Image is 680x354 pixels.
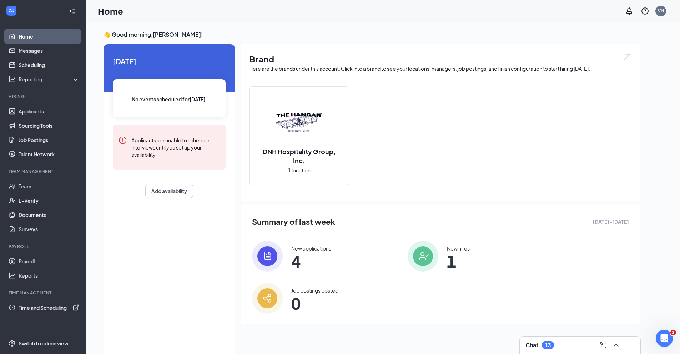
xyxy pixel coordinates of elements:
[19,208,80,222] a: Documents
[288,166,311,174] span: 1 location
[131,136,220,158] div: Applicants are unable to schedule interviews until you set up your availability.
[252,283,283,314] img: icon
[670,330,676,335] span: 2
[593,218,629,226] span: [DATE] - [DATE]
[132,95,207,103] span: No events scheduled for [DATE] .
[104,31,640,39] h3: 👋 Good morning, [PERSON_NAME] !
[145,184,193,198] button: Add availability
[19,133,80,147] a: Job Postings
[19,29,80,44] a: Home
[19,104,80,118] a: Applicants
[249,65,632,72] div: Here are the brands under this account. Click into a brand to see your locations, managers, job p...
[9,340,16,347] svg: Settings
[19,268,80,283] a: Reports
[291,297,338,310] span: 0
[656,330,673,347] iframe: Intercom live chat
[19,44,80,58] a: Messages
[9,93,78,100] div: Hiring
[599,341,608,349] svg: ComposeMessage
[625,7,634,15] svg: Notifications
[625,341,633,349] svg: Minimize
[252,216,335,228] span: Summary of last week
[69,7,76,15] svg: Collapse
[249,53,632,65] h1: Brand
[545,342,551,348] div: 13
[291,287,338,294] div: Job postings posted
[19,147,80,161] a: Talent Network
[623,339,635,351] button: Minimize
[291,245,331,252] div: New applications
[19,222,80,236] a: Surveys
[9,243,78,249] div: Payroll
[9,290,78,296] div: TIME MANAGEMENT
[9,76,16,83] svg: Analysis
[612,341,620,349] svg: ChevronUp
[447,255,470,268] span: 1
[598,339,609,351] button: ComposeMessage
[19,340,69,347] div: Switch to admin view
[252,241,283,272] img: icon
[623,53,632,61] img: open.6027fd2a22e1237b5b06.svg
[19,254,80,268] a: Payroll
[610,339,622,351] button: ChevronUp
[408,241,438,272] img: icon
[19,118,80,133] a: Sourcing Tools
[119,136,127,145] svg: Error
[658,8,664,14] div: VN
[8,7,15,14] svg: WorkstreamLogo
[19,193,80,208] a: E-Verify
[641,7,649,15] svg: QuestionInfo
[19,76,80,83] div: Reporting
[276,98,322,144] img: DNH Hospitality Group, Inc.
[98,5,123,17] h1: Home
[291,255,331,268] span: 4
[250,147,349,165] h2: DNH Hospitality Group, Inc.
[19,179,80,193] a: Team
[19,300,80,315] a: Time and SchedulingExternalLink
[19,58,80,72] a: Scheduling
[9,168,78,175] div: Team Management
[113,56,226,67] span: [DATE]
[447,245,470,252] div: New hires
[525,341,538,349] h3: Chat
